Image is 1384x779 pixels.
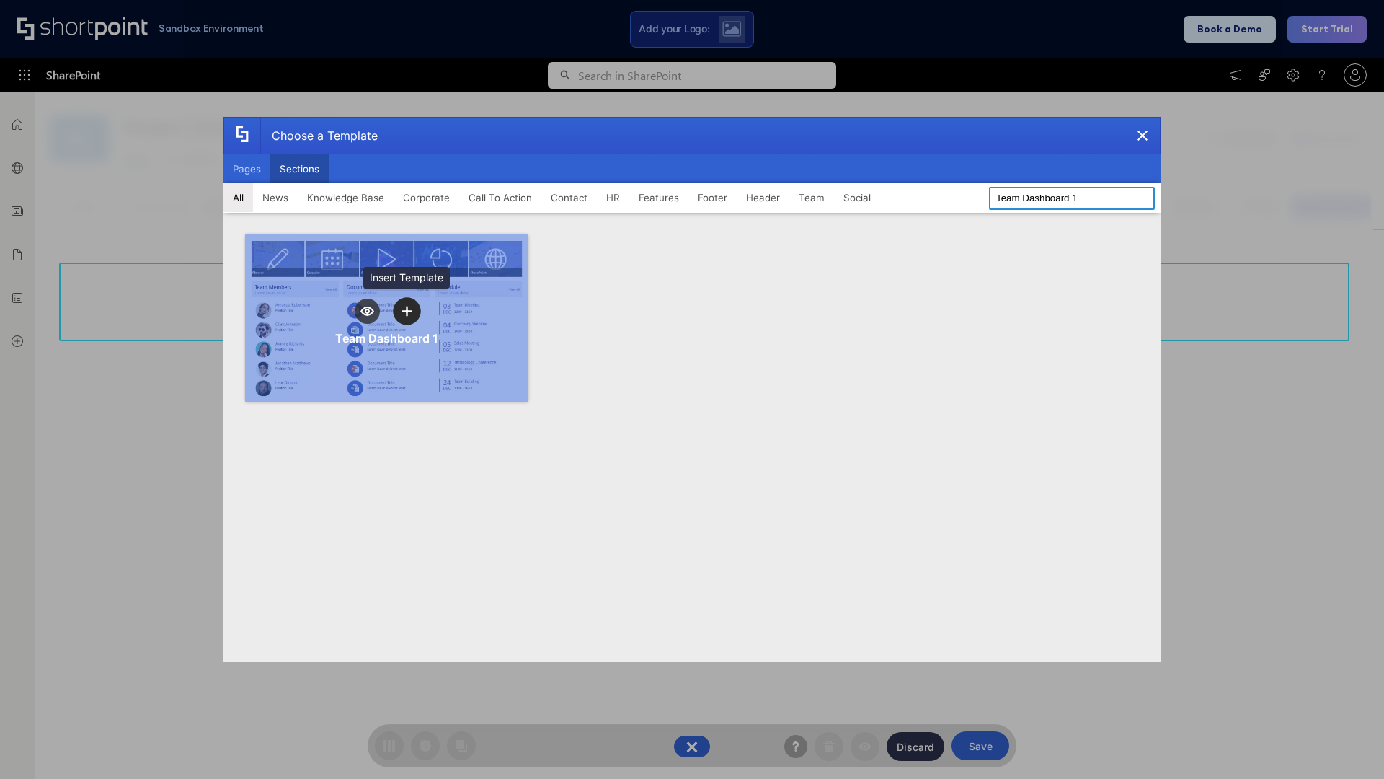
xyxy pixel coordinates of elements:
[597,183,629,212] button: HR
[260,118,378,154] div: Choose a Template
[789,183,834,212] button: Team
[335,331,438,346] div: Team Dashboard 1
[834,183,880,212] button: Social
[688,183,737,212] button: Footer
[541,183,597,212] button: Contact
[394,183,459,212] button: Corporate
[253,183,298,212] button: News
[459,183,541,212] button: Call To Action
[989,187,1155,210] input: Search
[737,183,789,212] button: Header
[223,183,253,212] button: All
[270,154,329,183] button: Sections
[298,183,394,212] button: Knowledge Base
[1312,710,1384,779] iframe: Chat Widget
[223,117,1161,662] div: template selector
[629,183,688,212] button: Features
[223,154,270,183] button: Pages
